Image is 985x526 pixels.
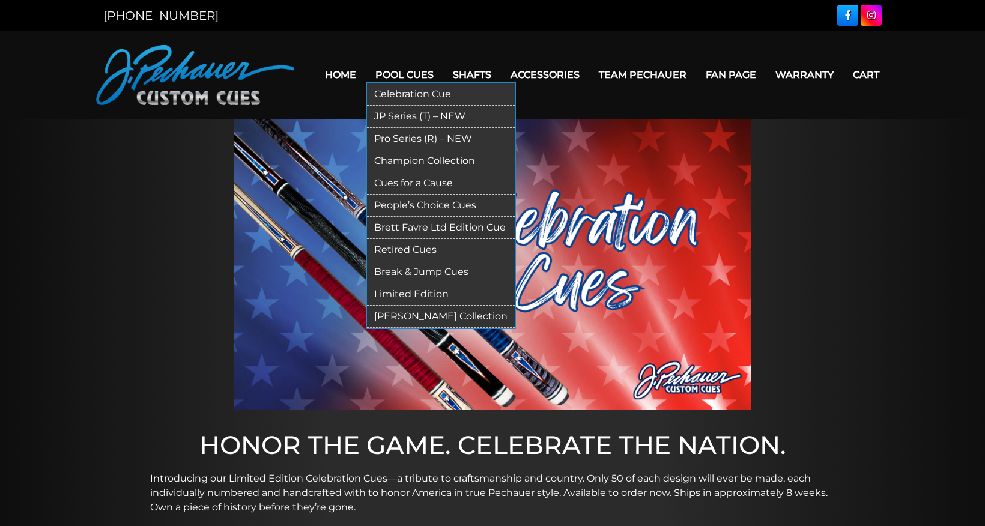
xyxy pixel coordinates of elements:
[589,59,696,90] a: Team Pechauer
[367,261,515,283] a: Break & Jump Cues
[315,59,366,90] a: Home
[367,306,515,328] a: [PERSON_NAME] Collection
[367,172,515,195] a: Cues for a Cause
[367,239,515,261] a: Retired Cues
[443,59,501,90] a: Shafts
[103,8,219,23] a: [PHONE_NUMBER]
[843,59,889,90] a: Cart
[367,106,515,128] a: JP Series (T) – NEW
[367,283,515,306] a: Limited Edition
[96,45,294,105] img: Pechauer Custom Cues
[367,128,515,150] a: Pro Series (R) – NEW
[366,59,443,90] a: Pool Cues
[367,195,515,217] a: People’s Choice Cues
[150,471,835,515] p: Introducing our Limited Edition Celebration Cues—a tribute to craftsmanship and country. Only 50 ...
[766,59,843,90] a: Warranty
[367,217,515,239] a: Brett Favre Ltd Edition Cue
[367,150,515,172] a: Champion Collection
[367,83,515,106] a: Celebration Cue
[501,59,589,90] a: Accessories
[696,59,766,90] a: Fan Page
